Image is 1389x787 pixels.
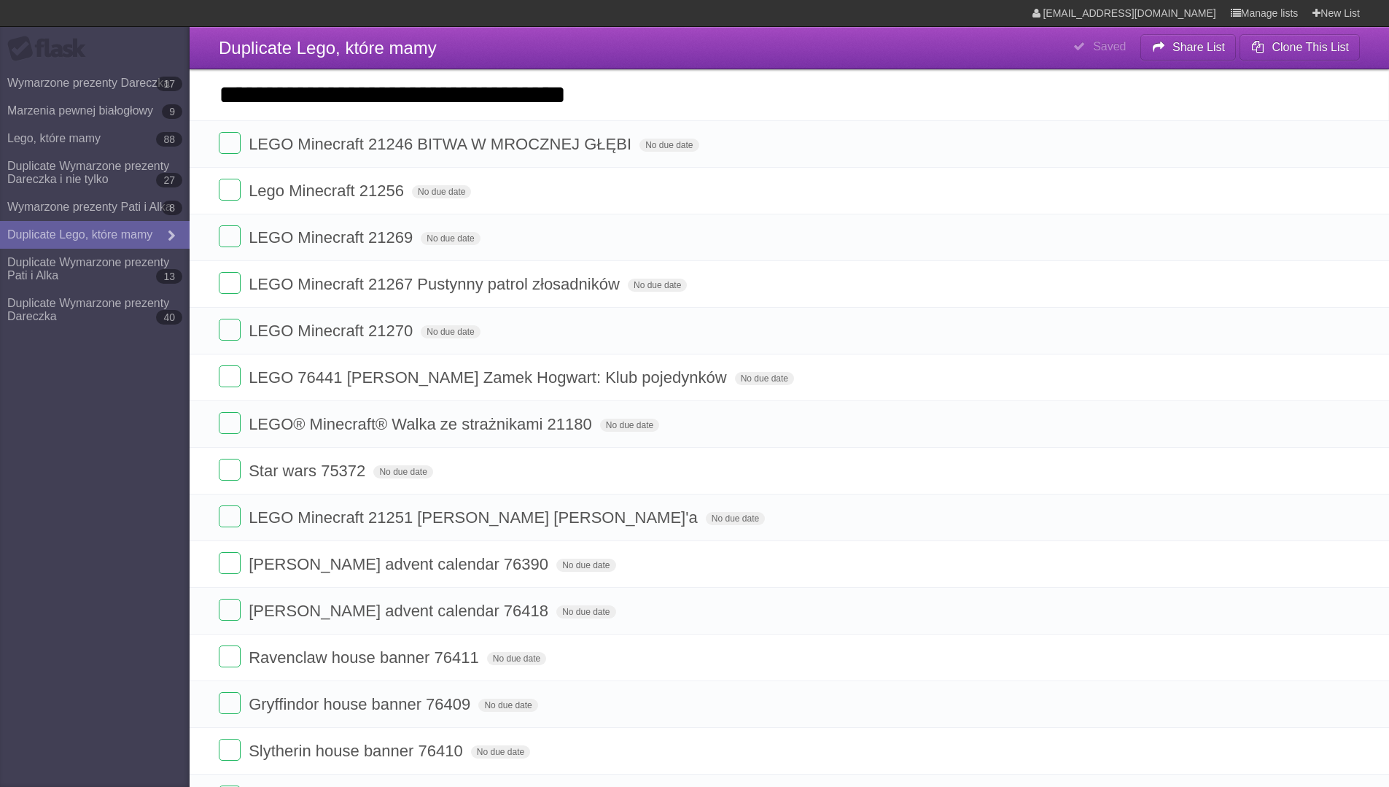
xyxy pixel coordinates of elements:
[478,699,537,712] span: No due date
[249,462,369,480] span: Star wars 75372
[1093,40,1126,53] b: Saved
[639,139,699,152] span: No due date
[556,605,615,619] span: No due date
[249,742,467,760] span: Slytherin house banner 76410
[156,310,182,325] b: 40
[219,552,241,574] label: Done
[556,559,615,572] span: No due date
[219,692,241,714] label: Done
[487,652,546,665] span: No due date
[156,173,182,187] b: 27
[219,132,241,154] label: Done
[249,182,408,200] span: Lego Minecraft 21256
[219,38,437,58] span: Duplicate Lego, które mamy
[249,508,701,527] span: LEGO Minecraft 21251 [PERSON_NAME] [PERSON_NAME]'a
[249,135,635,153] span: LEGO Minecraft 21246 BITWA W MROCZNEJ GŁĘBI
[249,648,483,667] span: Ravenclaw house banner 76411
[219,412,241,434] label: Done
[162,104,182,119] b: 9
[249,415,596,433] span: LEGO® Minecraft® Walka ze strażnikami 21180
[156,77,182,91] b: 17
[219,179,241,201] label: Done
[421,325,480,338] span: No due date
[249,228,416,247] span: LEGO Minecraft 21269
[249,275,623,293] span: LEGO Minecraft 21267 Pustynny patrol złosadników
[373,465,432,478] span: No due date
[249,695,474,713] span: Gryffindor house banner 76409
[421,232,480,245] span: No due date
[1272,41,1349,53] b: Clone This List
[7,36,95,62] div: Flask
[628,279,687,292] span: No due date
[156,269,182,284] b: 13
[706,512,765,525] span: No due date
[219,599,241,621] label: Done
[219,272,241,294] label: Done
[219,225,241,247] label: Done
[249,368,730,387] span: LEGO 76441 [PERSON_NAME] Zamek Hogwart: Klub pojedynków
[600,419,659,432] span: No due date
[219,459,241,481] label: Done
[219,739,241,761] label: Done
[471,745,530,759] span: No due date
[412,185,471,198] span: No due date
[249,555,552,573] span: [PERSON_NAME] advent calendar 76390
[249,602,552,620] span: [PERSON_NAME] advent calendar 76418
[249,322,416,340] span: LEGO Minecraft 21270
[219,505,241,527] label: Done
[219,646,241,667] label: Done
[162,201,182,215] b: 8
[156,132,182,147] b: 88
[1140,34,1237,61] button: Share List
[219,319,241,341] label: Done
[1172,41,1225,53] b: Share List
[219,365,241,387] label: Done
[735,372,794,385] span: No due date
[1240,34,1360,61] button: Clone This List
